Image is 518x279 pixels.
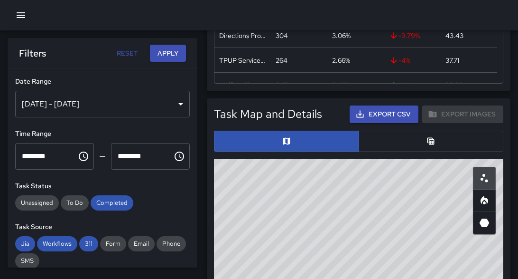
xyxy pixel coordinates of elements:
div: Jia [15,236,35,251]
div: 264 [276,56,287,65]
h6: Time Range [15,129,190,139]
div: 37.71 [445,56,459,65]
span: -4 % [389,56,410,65]
div: [DATE] - [DATE] [15,91,190,117]
span: SMS [15,257,39,265]
div: 43.43 [445,31,463,40]
h6: Task Status [15,181,190,192]
div: 311 [79,236,98,251]
span: Unassigned [15,199,59,207]
button: 3D Heatmap [473,212,496,234]
h6: Task Source [15,222,190,232]
div: Email [128,236,155,251]
div: 304 [276,31,288,40]
div: Completed [91,195,133,211]
div: Directions Provided [219,31,266,40]
h6: Filters [19,46,46,61]
div: To Do [61,195,89,211]
button: Heatmap [473,189,496,212]
div: 2.49% [332,80,351,90]
div: SMS [15,253,39,269]
svg: Map [282,136,291,146]
div: Workflows [37,236,77,251]
div: Unassigned [15,195,59,211]
button: Export CSV [350,106,418,123]
button: Choose time, selected time is 12:00 AM [74,147,93,166]
span: 17.06 % [389,80,418,90]
span: Email [128,240,155,248]
button: Choose time, selected time is 11:59 PM [170,147,189,166]
span: Form [100,240,126,248]
div: Phone [157,236,186,251]
svg: Table [426,136,435,146]
svg: Heatmap [479,195,490,206]
h6: Date Range [15,77,190,87]
span: To Do [61,199,89,207]
button: Reset [112,45,142,62]
svg: Scatterplot [479,173,490,184]
h5: Task Map and Details [214,106,322,122]
span: Phone [157,240,186,248]
div: Welfare Check Conducted [219,80,266,90]
span: 311 [79,240,98,248]
button: Table [359,131,504,152]
span: Jia [15,240,35,248]
div: Form [100,236,126,251]
button: Map [214,131,359,152]
div: 247 [276,80,287,90]
span: Workflows [37,240,77,248]
div: TPUP Service Requested [219,56,266,65]
svg: 3D Heatmap [479,217,490,229]
div: 3.06% [332,31,351,40]
span: -9.79 % [389,31,420,40]
div: 35.29 [445,80,463,90]
div: 2.66% [332,56,350,65]
button: Apply [150,45,186,62]
span: Completed [91,199,133,207]
button: Scatterplot [473,167,496,190]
